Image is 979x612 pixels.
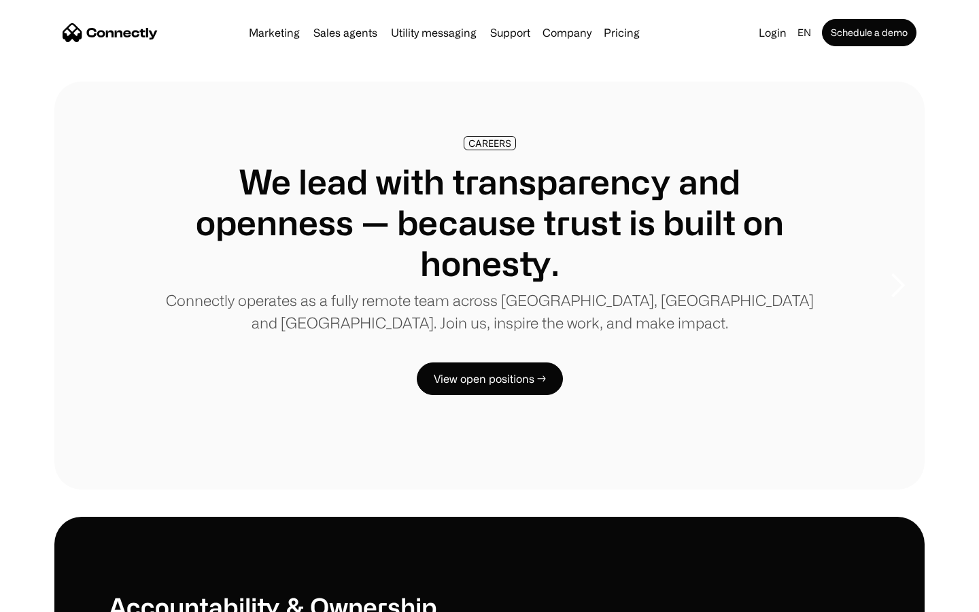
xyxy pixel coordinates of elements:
a: Login [753,23,792,42]
p: Connectly operates as a fully remote team across [GEOGRAPHIC_DATA], [GEOGRAPHIC_DATA] and [GEOGRA... [163,289,816,334]
a: Marketing [243,27,305,38]
div: carousel [54,82,925,490]
a: Sales agents [308,27,383,38]
a: View open positions → [417,362,563,395]
h1: We lead with transparency and openness — because trust is built on honesty. [163,161,816,284]
div: Company [538,23,596,42]
a: Pricing [598,27,645,38]
a: Schedule a demo [822,19,916,46]
ul: Language list [27,588,82,607]
div: 1 of 8 [54,82,925,490]
div: en [797,23,811,42]
div: en [792,23,819,42]
div: next slide [870,218,925,354]
a: home [63,22,158,43]
div: CAREERS [468,138,511,148]
a: Support [485,27,536,38]
div: Company [543,23,591,42]
a: Utility messaging [385,27,482,38]
aside: Language selected: English [14,587,82,607]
